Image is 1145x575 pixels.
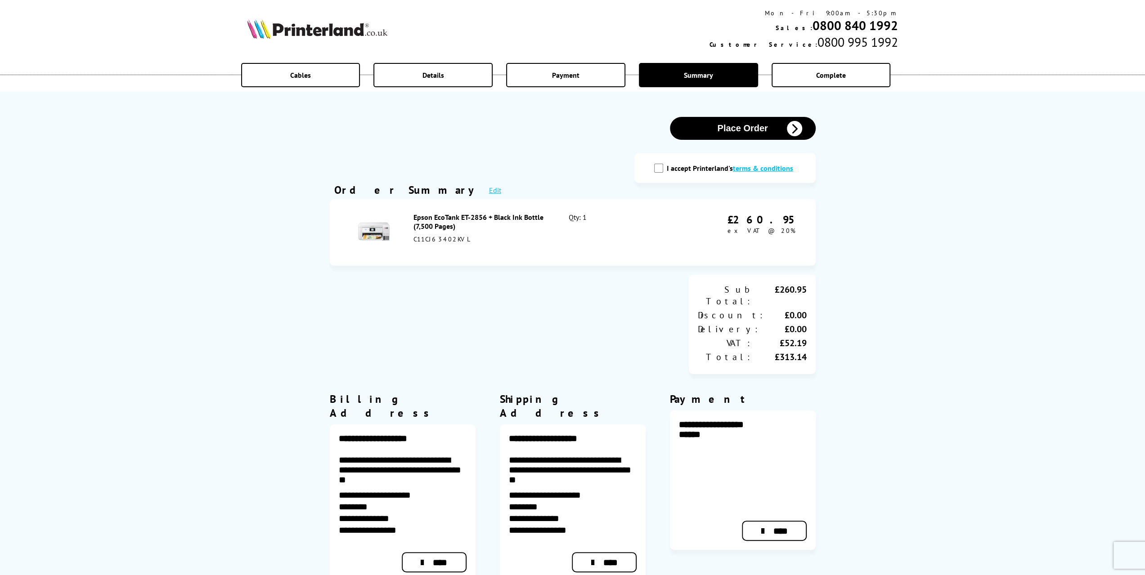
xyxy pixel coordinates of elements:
div: £52.19 [752,337,807,349]
a: modal_tc [733,164,793,173]
div: Payment [670,392,816,406]
span: Complete [816,71,846,80]
div: £313.14 [752,351,807,363]
label: I accept Printerland's [667,164,798,173]
span: Payment [552,71,579,80]
div: £260.95 [752,284,807,307]
div: £260.95 [727,213,802,227]
div: Order Summary [334,183,480,197]
a: Edit [489,186,501,195]
span: Details [422,71,444,80]
div: Qty: 1 [569,213,662,252]
div: Shipping Address [500,392,646,420]
div: £0.00 [765,309,807,321]
div: £0.00 [760,323,807,335]
div: Epson EcoTank ET-2856 + Black Ink Bottle (7,500 Pages) [413,213,549,231]
span: Cables [290,71,311,80]
a: 0800 840 1992 [813,17,898,34]
div: Total: [698,351,752,363]
img: Epson EcoTank ET-2856 + Black Ink Bottle (7,500 Pages) [358,216,390,247]
div: Mon - Fri 9:00am - 5:30pm [709,9,898,17]
span: ex VAT @ 20% [727,227,795,235]
span: 0800 995 1992 [817,34,898,50]
span: Sales: [776,24,813,32]
div: Billing Address [330,392,476,420]
img: Printerland Logo [247,19,387,39]
div: VAT: [698,337,752,349]
div: Discount: [698,309,765,321]
div: Sub Total: [698,284,752,307]
span: Customer Service: [709,40,817,49]
div: Delivery: [698,323,760,335]
button: Place Order [670,117,816,140]
span: Summary [684,71,713,80]
div: C11CJ63402KVL [413,235,549,243]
